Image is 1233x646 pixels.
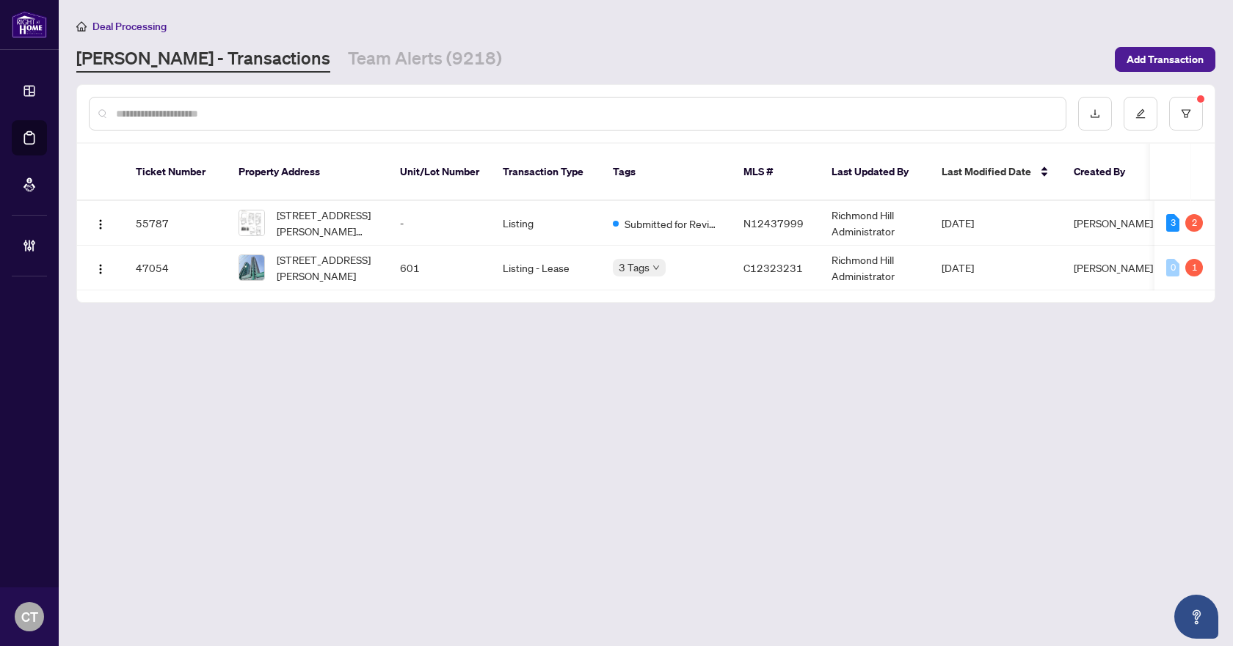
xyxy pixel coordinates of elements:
a: [PERSON_NAME] - Transactions [76,46,330,73]
td: Richmond Hill Administrator [820,246,930,290]
span: [PERSON_NAME] [1074,261,1153,274]
div: 2 [1185,214,1203,232]
span: home [76,21,87,32]
img: logo [12,11,47,38]
button: edit [1124,97,1157,131]
th: Last Modified Date [930,144,1062,201]
span: Deal Processing [92,20,167,33]
span: [PERSON_NAME] [1074,216,1153,230]
th: Property Address [227,144,388,201]
td: 47054 [124,246,227,290]
button: Logo [89,211,112,235]
span: Last Modified Date [942,164,1031,180]
span: CT [21,606,38,627]
th: Transaction Type [491,144,601,201]
button: Logo [89,256,112,279]
th: Created By [1062,144,1150,201]
th: Ticket Number [124,144,227,201]
img: Logo [95,219,106,230]
button: download [1078,97,1112,131]
span: [STREET_ADDRESS][PERSON_NAME][PERSON_NAME] [277,207,377,239]
th: Last Updated By [820,144,930,201]
th: MLS # [732,144,820,201]
td: Listing [491,201,601,246]
td: Richmond Hill Administrator [820,201,930,246]
button: Open asap [1174,595,1218,639]
span: 3 Tags [619,259,650,276]
span: [STREET_ADDRESS][PERSON_NAME] [277,252,377,284]
td: - [388,201,491,246]
span: download [1090,109,1100,119]
span: Add Transaction [1127,48,1204,71]
span: [DATE] [942,216,974,230]
button: Add Transaction [1115,47,1215,72]
div: 3 [1166,214,1179,232]
span: down [652,264,660,271]
td: 55787 [124,201,227,246]
span: filter [1181,109,1191,119]
span: [DATE] [942,261,974,274]
div: 1 [1185,259,1203,276]
img: Logo [95,263,106,275]
button: filter [1169,97,1203,131]
img: thumbnail-img [239,255,264,280]
th: Unit/Lot Number [388,144,491,201]
span: edit [1135,109,1146,119]
td: Listing - Lease [491,246,601,290]
a: Team Alerts (9218) [348,46,502,73]
img: thumbnail-img [239,210,264,235]
td: 601 [388,246,491,290]
th: Tags [601,144,732,201]
div: 0 [1166,259,1179,276]
span: C12323231 [743,261,803,274]
span: Submitted for Review [625,216,720,232]
span: N12437999 [743,216,804,230]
